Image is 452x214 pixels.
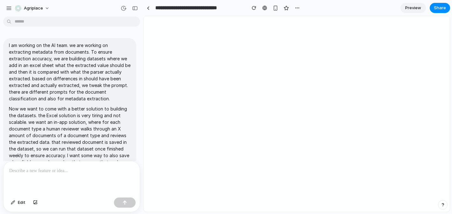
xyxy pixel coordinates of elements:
span: Agriplace [24,5,43,11]
p: Now we want to come with a better solution to building the datasets. the Excel solution is very t... [9,105,131,172]
button: Share [430,3,450,13]
a: Preview [400,3,426,13]
span: Preview [405,5,421,11]
p: I am working on the AI team. we are working on extracting metadata from documents. To ensure extr... [9,42,131,102]
span: Edit [18,199,25,206]
button: Edit [8,197,29,208]
button: Agriplace [12,3,53,13]
span: Share [434,5,446,11]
